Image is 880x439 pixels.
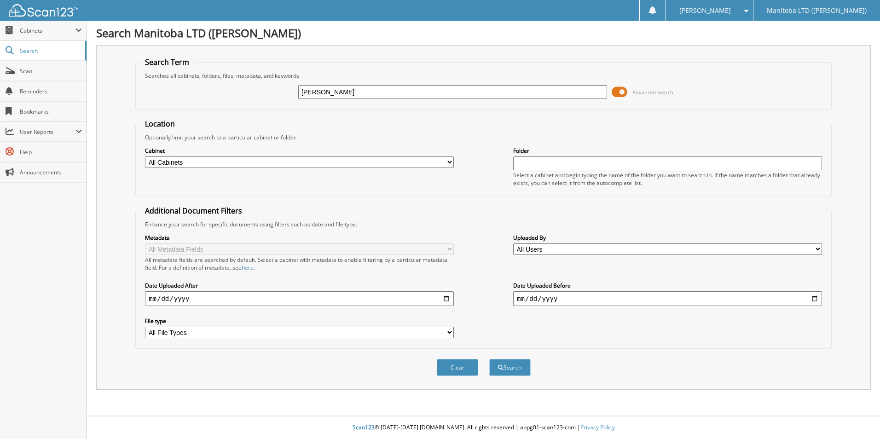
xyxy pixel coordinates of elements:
[513,171,822,187] div: Select a cabinet and begin typing the name of the folder you want to search in. If the name match...
[87,416,880,439] div: © [DATE]-[DATE] [DOMAIN_NAME]. All rights reserved | appg01-scan123-com |
[20,87,82,95] span: Reminders
[513,147,822,155] label: Folder
[513,291,822,306] input: end
[513,282,822,289] label: Date Uploaded Before
[145,317,454,325] label: File type
[20,128,75,136] span: User Reports
[145,256,454,271] div: All metadata fields are searched by default. Select a cabinet with metadata to enable filtering b...
[140,72,827,80] div: Searches all cabinets, folders, files, metadata, and keywords
[145,147,454,155] label: Cabinet
[145,282,454,289] label: Date Uploaded After
[20,148,82,156] span: Help
[20,168,82,176] span: Announcements
[145,234,454,242] label: Metadata
[145,291,454,306] input: start
[140,220,827,228] div: Enhance your search for specific documents using filters such as date and file type.
[834,395,880,439] iframe: Chat Widget
[140,57,194,67] legend: Search Term
[767,8,867,13] span: Manitoba LTD ([PERSON_NAME])
[437,359,478,376] button: Clear
[679,8,731,13] span: [PERSON_NAME]
[96,25,871,40] h1: Search Manitoba LTD ([PERSON_NAME])
[20,27,75,35] span: Cabinets
[242,264,254,271] a: here
[9,4,78,17] img: scan123-logo-white.svg
[489,359,531,376] button: Search
[513,234,822,242] label: Uploaded By
[20,67,82,75] span: Scan
[580,423,615,431] a: Privacy Policy
[140,119,179,129] legend: Location
[140,206,247,216] legend: Additional Document Filters
[632,89,673,96] span: Advanced Search
[20,108,82,116] span: Bookmarks
[353,423,375,431] span: Scan123
[20,47,81,55] span: Search
[140,133,827,141] div: Optionally limit your search to a particular cabinet or folder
